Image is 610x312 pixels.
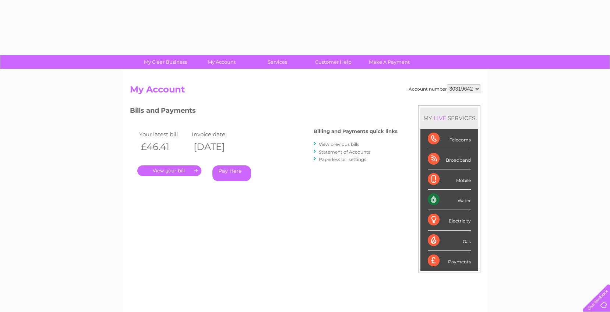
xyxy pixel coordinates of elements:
div: Gas [428,231,471,251]
div: Broadband [428,149,471,169]
div: Mobile [428,169,471,190]
th: [DATE] [190,139,243,154]
a: Pay Here [212,165,251,181]
h2: My Account [130,84,480,98]
td: Your latest bill [137,129,190,139]
a: Statement of Accounts [319,149,370,155]
h3: Bills and Payments [130,105,398,118]
h4: Billing and Payments quick links [314,129,398,134]
div: Payments [428,251,471,271]
div: MY SERVICES [420,108,478,129]
a: Services [247,55,308,69]
a: Paperless bill settings [319,157,366,162]
a: Customer Help [303,55,364,69]
div: Water [428,190,471,210]
th: £46.41 [137,139,190,154]
div: Telecoms [428,129,471,149]
div: Account number [409,84,480,93]
a: View previous bills [319,141,359,147]
td: Invoice date [190,129,243,139]
div: Electricity [428,210,471,230]
a: My Account [191,55,252,69]
div: LIVE [432,115,448,122]
a: Make A Payment [359,55,420,69]
a: . [137,165,201,176]
a: My Clear Business [135,55,196,69]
